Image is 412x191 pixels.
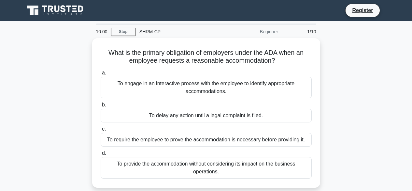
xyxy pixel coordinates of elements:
[101,133,312,147] div: To require the employee to prove the accommodation is necessary before providing it.
[101,77,312,98] div: To engage in an interactive process with the employee to identify appropriate accommodations.
[225,25,282,38] div: Beginner
[92,25,111,38] div: 10:00
[111,28,135,36] a: Stop
[102,126,106,132] span: c.
[102,150,106,156] span: d.
[101,109,312,122] div: To delay any action until a legal complaint is filed.
[135,25,225,38] div: SHRM-CP
[282,25,320,38] div: 1/10
[348,6,377,14] a: Register
[101,157,312,179] div: To provide the accommodation without considering its impact on the business operations.
[100,49,312,65] h5: What is the primary obligation of employers under the ADA when an employee requests a reasonable ...
[102,70,106,75] span: a.
[102,102,106,107] span: b.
